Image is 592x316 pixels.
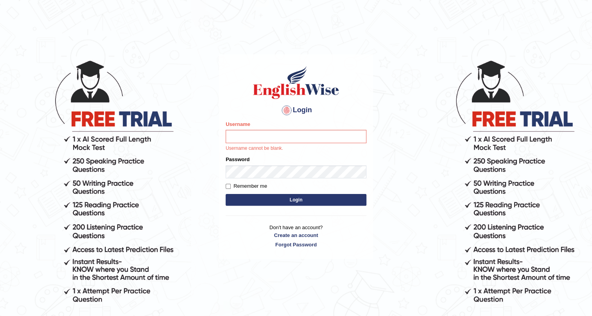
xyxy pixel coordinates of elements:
[226,241,366,248] a: Forgot Password
[226,224,366,248] p: Don't have an account?
[251,65,341,100] img: Logo of English Wise sign in for intelligent practice with AI
[226,156,249,163] label: Password
[226,104,366,117] h4: Login
[226,194,366,206] button: Login
[226,120,250,128] label: Username
[226,232,366,239] a: Create an account
[226,145,366,152] p: Username cannot be blank.
[226,182,267,190] label: Remember me
[226,184,231,189] input: Remember me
